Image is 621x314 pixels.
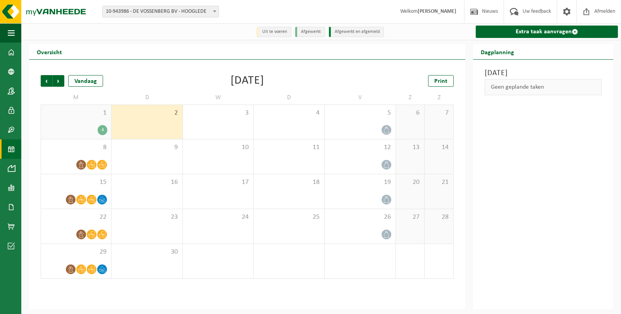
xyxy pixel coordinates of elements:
span: 9 [115,143,178,152]
h2: Overzicht [29,44,70,59]
span: 21 [428,178,449,187]
span: 7 [428,109,449,117]
span: 4 [258,109,320,117]
li: Uit te voeren [256,27,291,37]
span: 12 [329,143,391,152]
h3: [DATE] [485,67,602,79]
span: 28 [428,213,449,221]
span: 24 [187,213,249,221]
span: 3 [187,109,249,117]
span: 29 [45,248,107,256]
strong: [PERSON_NAME] [418,9,456,14]
span: 10-943986 - DE VOSSENBERG BV - HOOGLEDE [102,6,219,17]
a: Extra taak aanvragen [476,26,618,38]
div: Geen geplande taken [485,79,602,95]
h2: Dagplanning [473,44,522,59]
a: Print [428,75,454,87]
span: 13 [400,143,421,152]
li: Afgewerkt en afgemeld [329,27,384,37]
td: W [183,91,254,105]
span: 15 [45,178,107,187]
td: V [325,91,396,105]
div: 4 [98,125,107,135]
td: D [112,91,182,105]
span: Volgende [53,75,64,87]
span: 14 [428,143,449,152]
span: 22 [45,213,107,221]
span: 6 [400,109,421,117]
span: 11 [258,143,320,152]
td: D [254,91,325,105]
span: 23 [115,213,178,221]
span: 1 [45,109,107,117]
span: 26 [329,213,391,221]
span: 25 [258,213,320,221]
span: 27 [400,213,421,221]
span: 17 [187,178,249,187]
span: 16 [115,178,178,187]
span: 2 [115,109,178,117]
span: 30 [115,248,178,256]
span: 10 [187,143,249,152]
span: 19 [329,178,391,187]
li: Afgewerkt [295,27,325,37]
div: Vandaag [68,75,103,87]
span: 8 [45,143,107,152]
span: Vorige [41,75,52,87]
div: [DATE] [231,75,264,87]
td: M [41,91,112,105]
td: Z [396,91,425,105]
span: Print [434,78,447,84]
span: 5 [329,109,391,117]
span: 18 [258,178,320,187]
span: 10-943986 - DE VOSSENBERG BV - HOOGLEDE [103,6,218,17]
td: Z [425,91,454,105]
span: 20 [400,178,421,187]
